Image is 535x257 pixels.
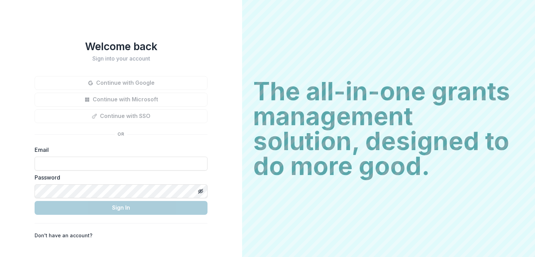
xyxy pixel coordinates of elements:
button: Continue with SSO [35,109,207,123]
label: Email [35,146,203,154]
button: Sign In [35,201,207,215]
label: Password [35,173,203,182]
p: Don't have an account? [35,232,92,239]
h1: Welcome back [35,40,207,53]
button: Toggle password visibility [195,186,206,197]
h2: Sign into your account [35,55,207,62]
button: Continue with Microsoft [35,93,207,107]
button: Continue with Google [35,76,207,90]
